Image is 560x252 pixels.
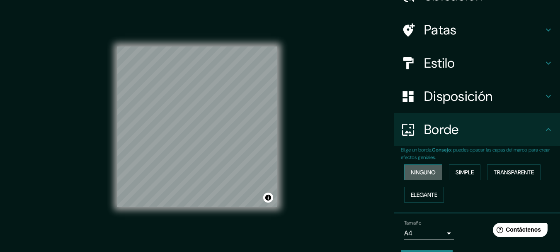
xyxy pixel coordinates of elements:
font: Elige un borde. [401,147,432,153]
div: A4 [404,227,454,240]
font: Patas [424,21,457,39]
font: Ninguno [411,169,436,176]
canvas: Mapa [117,46,277,207]
div: Disposición [394,80,560,113]
font: : puedes opacar las capas del marco para crear efectos geniales. [401,147,550,161]
font: Simple [456,169,474,176]
font: A4 [404,229,412,237]
font: Tamaño [404,220,421,226]
button: Transparente [487,164,541,180]
div: Patas [394,13,560,46]
button: Elegante [404,187,444,203]
button: Activar o desactivar atribución [263,193,273,203]
font: Transparente [494,169,534,176]
div: Estilo [394,46,560,80]
font: Consejo [432,147,451,153]
button: Simple [449,164,480,180]
div: Borde [394,113,560,146]
font: Elegante [411,191,437,198]
iframe: Lanzador de widgets de ayuda [486,220,551,243]
font: Disposición [424,88,492,105]
button: Ninguno [404,164,442,180]
font: Borde [424,121,459,138]
font: Estilo [424,54,455,72]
